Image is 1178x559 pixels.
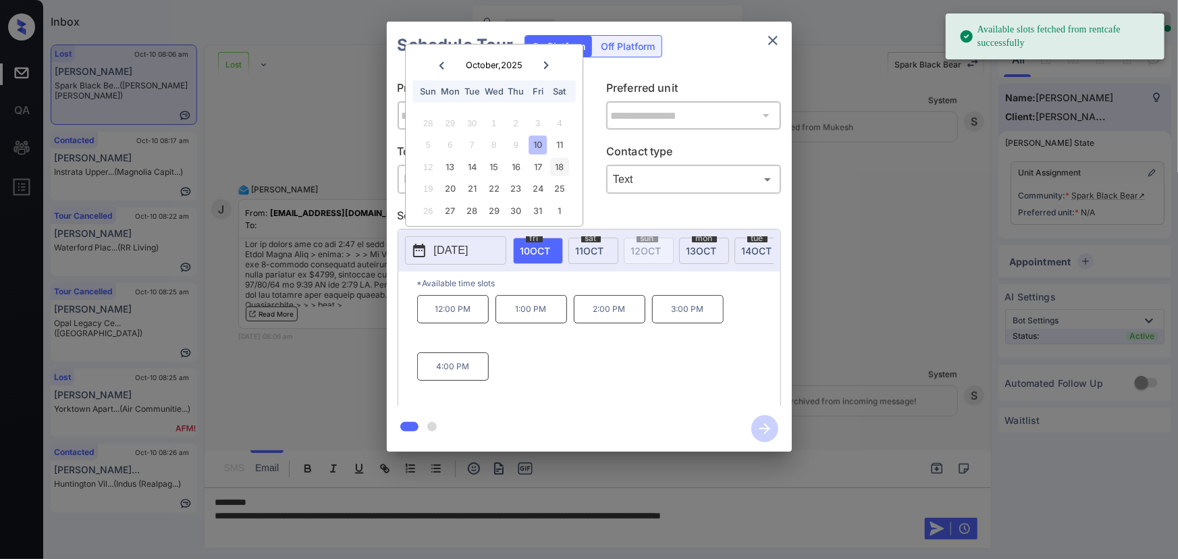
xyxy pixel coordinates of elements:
[463,82,481,101] div: Tue
[606,80,781,101] p: Preferred unit
[463,202,481,220] div: Choose Tuesday, October 28th, 2025
[529,180,547,198] div: Choose Friday, October 24th, 2025
[507,114,525,132] div: Not available Thursday, October 2nd, 2025
[441,114,459,132] div: Not available Monday, September 29th, 2025
[652,295,724,323] p: 3:00 PM
[551,136,569,154] div: Choose Saturday, October 11th, 2025
[742,245,772,257] span: 14 OCT
[526,234,543,242] span: fri
[441,202,459,220] div: Choose Monday, October 27th, 2025
[513,238,563,264] div: date-select
[507,136,525,154] div: Not available Thursday, October 9th, 2025
[485,158,503,176] div: Choose Wednesday, October 15th, 2025
[434,242,468,259] p: [DATE]
[485,114,503,132] div: Not available Wednesday, October 1st, 2025
[568,238,618,264] div: date-select
[410,112,578,221] div: month 2025-10
[417,352,489,381] p: 4:00 PM
[441,180,459,198] div: Choose Monday, October 20th, 2025
[520,245,551,257] span: 10 OCT
[441,136,459,154] div: Not available Monday, October 6th, 2025
[417,295,489,323] p: 12:00 PM
[529,158,547,176] div: Choose Friday, October 17th, 2025
[734,238,784,264] div: date-select
[687,245,717,257] span: 13 OCT
[463,136,481,154] div: Not available Tuesday, October 7th, 2025
[463,114,481,132] div: Not available Tuesday, September 30th, 2025
[747,234,768,242] span: tue
[419,82,437,101] div: Sun
[441,82,459,101] div: Mon
[398,80,572,101] p: Preferred community
[551,180,569,198] div: Choose Saturday, October 25th, 2025
[398,207,781,229] p: Select slot
[610,168,778,190] div: Text
[485,180,503,198] div: Choose Wednesday, October 22nd, 2025
[679,238,729,264] div: date-select
[417,271,780,295] p: *Available time slots
[419,180,437,198] div: Not available Sunday, October 19th, 2025
[485,202,503,220] div: Choose Wednesday, October 29th, 2025
[551,114,569,132] div: Not available Saturday, October 4th, 2025
[551,202,569,220] div: Choose Saturday, November 1st, 2025
[463,158,481,176] div: Choose Tuesday, October 14th, 2025
[525,36,592,57] div: On Platform
[507,202,525,220] div: Choose Thursday, October 30th, 2025
[529,82,547,101] div: Fri
[574,295,645,323] p: 2:00 PM
[529,114,547,132] div: Not available Friday, October 3rd, 2025
[529,136,547,154] div: Choose Friday, October 10th, 2025
[405,236,506,265] button: [DATE]
[529,202,547,220] div: Choose Friday, October 31st, 2025
[419,136,437,154] div: Not available Sunday, October 5th, 2025
[581,234,601,242] span: sat
[485,136,503,154] div: Not available Wednesday, October 8th, 2025
[401,168,569,190] div: In Person
[496,295,567,323] p: 1:00 PM
[594,36,662,57] div: Off Platform
[606,143,781,165] p: Contact type
[419,202,437,220] div: Not available Sunday, October 26th, 2025
[959,18,1154,55] div: Available slots fetched from rentcafe successfully
[551,82,569,101] div: Sat
[387,22,525,69] h2: Schedule Tour
[463,180,481,198] div: Choose Tuesday, October 21st, 2025
[692,234,717,242] span: mon
[398,143,572,165] p: Tour type
[419,114,437,132] div: Not available Sunday, September 28th, 2025
[441,158,459,176] div: Choose Monday, October 13th, 2025
[576,245,604,257] span: 11 OCT
[485,82,503,101] div: Wed
[419,158,437,176] div: Not available Sunday, October 12th, 2025
[551,158,569,176] div: Choose Saturday, October 18th, 2025
[507,158,525,176] div: Choose Thursday, October 16th, 2025
[507,180,525,198] div: Choose Thursday, October 23rd, 2025
[759,27,786,54] button: close
[466,60,523,70] div: October , 2025
[507,82,525,101] div: Thu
